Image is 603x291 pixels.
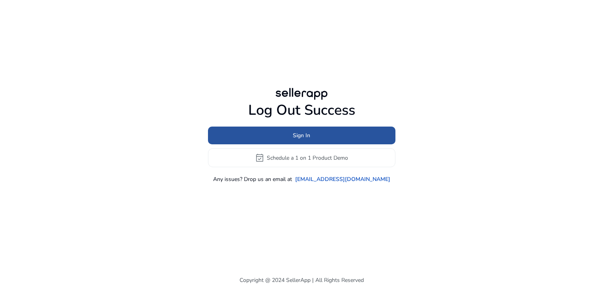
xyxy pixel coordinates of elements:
a: [EMAIL_ADDRESS][DOMAIN_NAME] [295,175,390,183]
span: Sign In [293,131,310,140]
h1: Log Out Success [208,102,395,119]
span: event_available [255,153,264,162]
p: Any issues? Drop us an email at [213,175,292,183]
button: Sign In [208,127,395,144]
button: event_availableSchedule a 1 on 1 Product Demo [208,148,395,167]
